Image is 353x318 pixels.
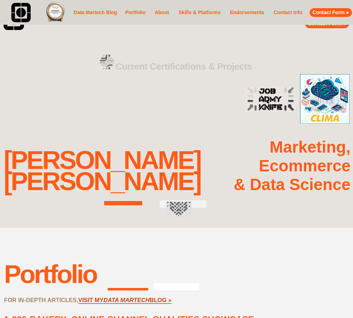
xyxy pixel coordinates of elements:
[103,297,150,304] a: DATA MARTECH
[318,284,353,318] iframe: Chat Widget
[115,61,252,72] strong: Current Certifications & Projects
[310,8,352,17] a: Contact Form ●
[78,297,103,304] a: VISIT MY
[259,157,351,175] strong: Ecommerce
[152,8,171,17] a: About
[72,2,118,23] a: Data Martech Blog
[270,138,351,156] strong: Marketing,
[234,176,351,194] strong: & Data Science
[271,8,305,17] a: Contact Info
[4,297,78,304] strong: FOR IN-DEPTH ARTICLES,
[228,8,266,17] a: Endorsements
[124,5,147,20] a: Portfolio
[176,5,223,20] a: Skills & Platforms
[4,259,96,289] div: Portfolio
[4,149,201,192] div: [PERSON_NAME] [PERSON_NAME]
[150,297,172,304] a: BLOG »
